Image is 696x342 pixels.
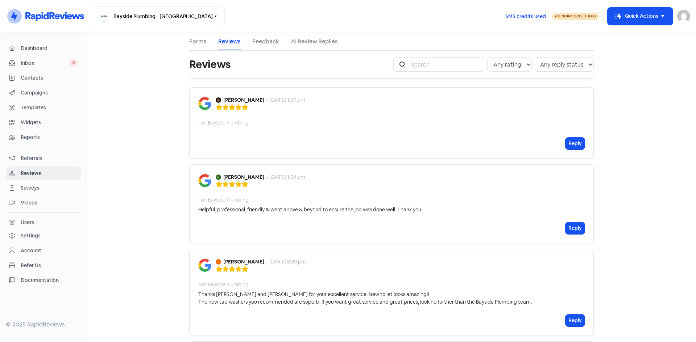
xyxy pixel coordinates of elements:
div: Users [21,219,34,226]
a: SMS credits used [499,12,552,20]
div: - [DATE] 8:09 pm [266,258,306,266]
a: Templates [6,101,81,114]
b: [PERSON_NAME] [223,258,264,266]
span: Templates [21,104,78,111]
a: Campaigns [6,86,81,100]
button: Reply [565,314,585,326]
h1: Reviews [189,53,231,76]
a: Sending Scheduled [552,12,599,21]
a: Settings [6,229,81,242]
div: - [DATE] 1:04 pm [266,173,305,181]
img: Avatar [216,97,221,103]
a: Widgets [6,116,81,129]
a: Users [6,216,81,229]
img: Image [198,259,211,272]
a: Referrals [6,152,81,165]
img: Image [198,97,211,110]
span: Surveys [21,184,78,192]
b: [PERSON_NAME] [223,173,264,181]
span: Videos [21,199,78,207]
div: Helpful, professional, friendly & went above & beyond to ensure the job was done well. Thank you. [198,206,422,214]
a: Videos [6,196,81,210]
a: Surveys [6,181,81,195]
span: Contacts [21,74,78,82]
span: Referrals [21,155,78,162]
button: Reply [565,222,585,234]
a: Reviews [218,37,241,46]
div: Settings [21,232,41,240]
input: Search [407,57,485,72]
span: Sending Scheduled [557,14,596,18]
img: Avatar [216,174,221,180]
button: Bayside Plumbing - [GEOGRAPHIC_DATA] [93,7,225,26]
span: Widgets [21,119,78,126]
b: [PERSON_NAME] [223,96,264,104]
a: Reports [6,131,81,144]
div: For: Bayside Plumbing [198,196,249,204]
a: Dashboard [6,42,81,55]
span: SMS credits used [505,13,546,20]
div: For: Bayside Plumbing [198,281,249,288]
button: Quick Actions [608,8,673,25]
a: AI Review Replies [291,37,338,46]
div: - [DATE] 1:07 pm [266,96,305,104]
span: 0 [70,59,78,67]
a: Contacts [6,71,81,85]
span: Dashboard [21,45,78,52]
span: Inbox [21,59,70,67]
a: Account [6,244,81,257]
button: Reply [565,138,585,149]
div: Thanks [PERSON_NAME] and [PERSON_NAME] for your excellent service. New toilet looks amazing!! The... [198,291,532,306]
a: Documentation [6,274,81,287]
div: © 2025 RapidReviews [6,320,81,329]
span: Documentation [21,276,78,284]
div: For: Bayside Plumbing [198,119,249,127]
span: Refer Us [21,262,78,269]
a: Forms [189,37,207,46]
img: Image [198,174,211,187]
img: User [677,10,690,23]
span: Reports [21,134,78,141]
span: Campaigns [21,89,78,97]
a: Feedback [252,37,279,46]
a: Reviews [6,166,81,180]
span: Reviews [21,169,78,177]
a: Refer Us [6,259,81,272]
img: Avatar [216,259,221,265]
a: Inbox 0 [6,56,81,70]
div: Account [21,247,41,254]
